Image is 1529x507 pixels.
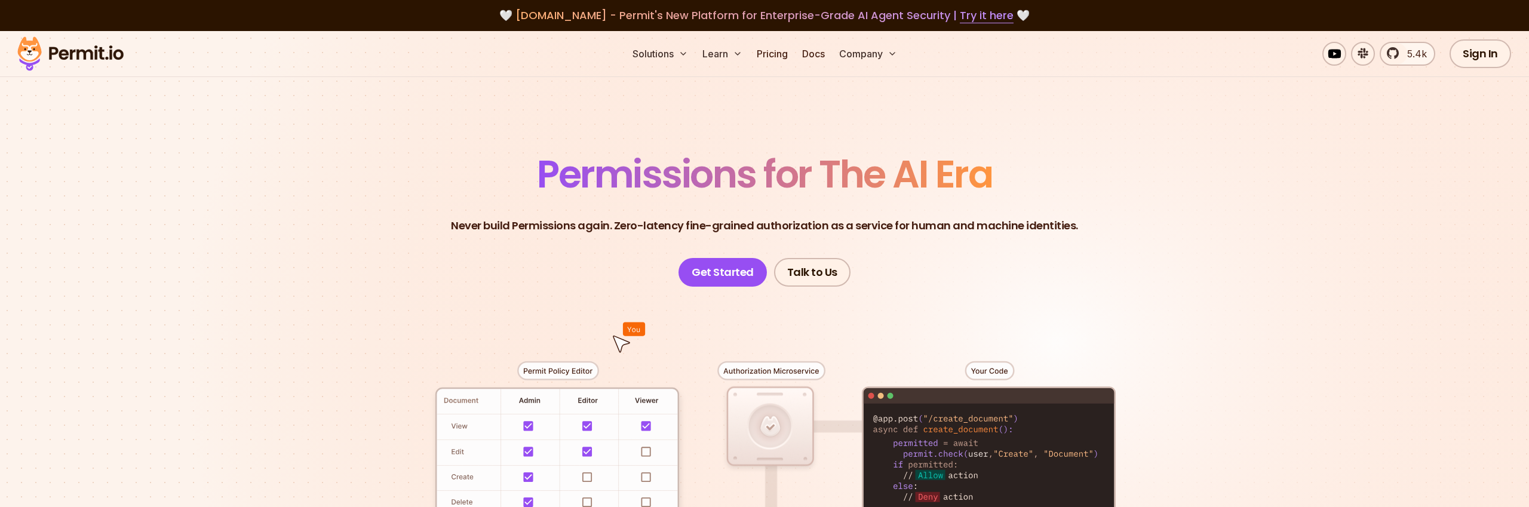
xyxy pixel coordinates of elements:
a: Talk to Us [774,258,851,287]
a: Try it here [960,8,1014,23]
button: Company [834,42,902,66]
a: Sign In [1450,39,1511,68]
button: Learn [698,42,747,66]
a: Get Started [678,258,767,287]
a: Pricing [752,42,793,66]
span: [DOMAIN_NAME] - Permit's New Platform for Enterprise-Grade AI Agent Security | [515,8,1014,23]
img: Permit logo [12,33,129,74]
a: 5.4k [1380,42,1435,66]
span: 5.4k [1400,47,1427,61]
p: Never build Permissions again. Zero-latency fine-grained authorization as a service for human and... [451,217,1078,234]
div: 🤍 🤍 [29,7,1500,24]
span: Permissions for The AI Era [537,148,992,201]
a: Docs [797,42,830,66]
button: Solutions [628,42,693,66]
